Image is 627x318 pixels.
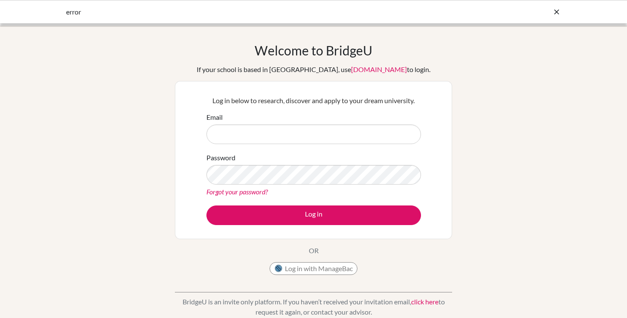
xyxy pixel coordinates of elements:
[206,95,421,106] p: Log in below to research, discover and apply to your dream university.
[197,64,430,75] div: If your school is based in [GEOGRAPHIC_DATA], use to login.
[270,262,357,275] button: Log in with ManageBac
[206,153,235,163] label: Password
[351,65,407,73] a: [DOMAIN_NAME]
[411,298,438,306] a: click here
[309,246,319,256] p: OR
[175,297,452,317] p: BridgeU is an invite only platform. If you haven’t received your invitation email, to request it ...
[66,7,433,17] div: error
[255,43,372,58] h1: Welcome to BridgeU
[206,112,223,122] label: Email
[206,205,421,225] button: Log in
[206,188,268,196] a: Forgot your password?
